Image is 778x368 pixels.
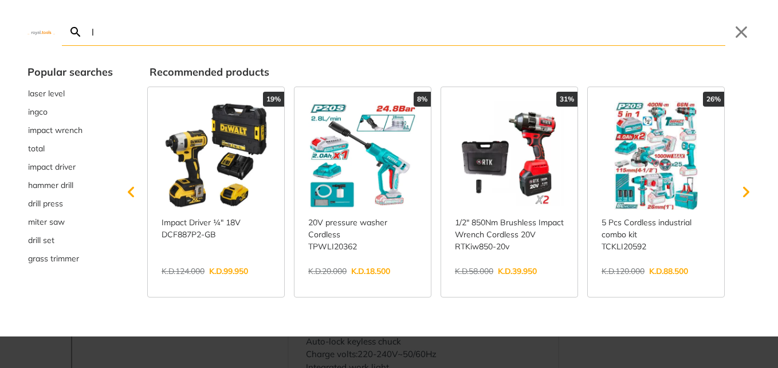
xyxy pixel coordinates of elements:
[28,124,82,136] span: impact wrench
[28,143,45,155] span: total
[27,84,113,103] button: Select suggestion: laser level
[27,213,113,231] button: Select suggestion: miter saw
[27,249,113,268] div: Suggestion: grass trimmer
[28,216,65,228] span: miter saw
[27,103,113,121] button: Select suggestion: ingco
[27,121,113,139] div: Suggestion: impact wrench
[27,231,113,249] div: Suggestion: drill set
[27,29,55,34] img: Close
[28,253,79,265] span: grass trimmer
[69,25,82,39] svg: Search
[27,176,113,194] button: Select suggestion: hammer drill
[414,92,431,107] div: 8%
[732,23,751,41] button: Close
[27,176,113,194] div: Suggestion: hammer drill
[120,181,143,203] svg: Scroll left
[734,181,757,203] svg: Scroll right
[27,249,113,268] button: Select suggestion: grass trimmer
[27,194,113,213] div: Suggestion: drill press
[27,194,113,213] button: Select suggestion: drill press
[27,84,113,103] div: Suggestion: laser level
[263,92,284,107] div: 19%
[556,92,577,107] div: 31%
[27,103,113,121] div: Suggestion: ingco
[150,64,751,80] div: Recommended products
[27,139,113,158] button: Select suggestion: total
[27,158,113,176] button: Select suggestion: impact driver
[27,121,113,139] button: Select suggestion: impact wrench
[28,88,65,100] span: laser level
[89,18,725,45] input: Search…
[703,92,724,107] div: 26%
[27,64,113,80] div: Popular searches
[27,213,113,231] div: Suggestion: miter saw
[28,198,63,210] span: drill press
[28,234,54,246] span: drill set
[27,139,113,158] div: Suggestion: total
[28,106,48,118] span: ingco
[27,158,113,176] div: Suggestion: impact driver
[28,179,73,191] span: hammer drill
[28,161,76,173] span: impact driver
[27,231,113,249] button: Select suggestion: drill set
